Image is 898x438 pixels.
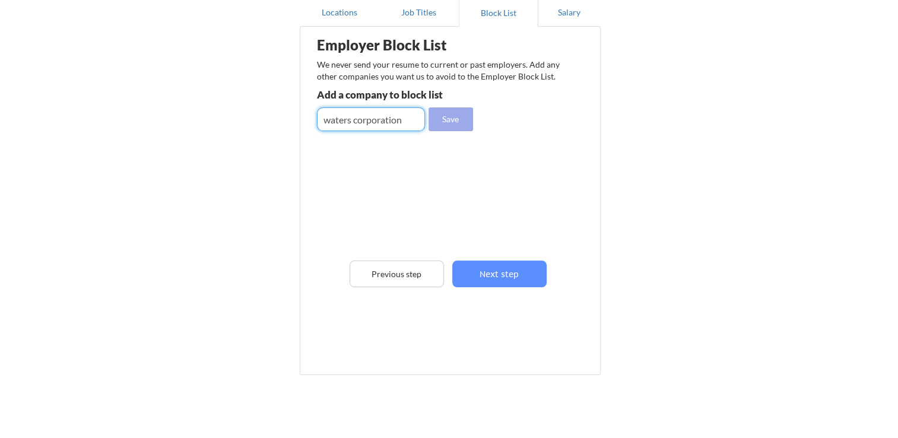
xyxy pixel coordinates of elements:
[317,107,425,131] input: e.g. Google
[317,38,503,52] div: Employer Block List
[429,107,473,131] button: Save
[317,59,567,82] div: We never send your resume to current or past employers. Add any other companies you want us to av...
[317,90,491,100] div: Add a company to block list
[350,261,444,287] button: Previous step
[452,261,547,287] button: Next step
